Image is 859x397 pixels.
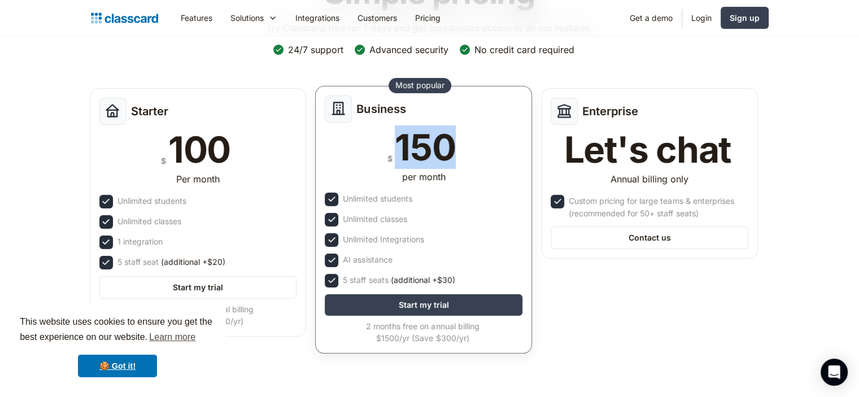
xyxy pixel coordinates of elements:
[682,5,721,30] a: Login
[221,5,286,30] div: Solutions
[569,195,746,220] div: Custom pricing for large teams & enterprises (recommended for 50+ staff seats)
[230,12,264,24] div: Solutions
[621,5,682,30] a: Get a demo
[821,359,848,386] div: Open Intercom Messenger
[20,315,215,346] span: This website uses cookies to ensure you get the best experience on our website.
[147,329,197,346] a: learn more about cookies
[161,154,166,168] div: $
[730,12,760,24] div: Sign up
[325,294,522,316] a: Start my trial
[721,7,769,29] a: Sign up
[369,43,448,56] div: Advanced security
[387,151,393,165] div: $
[117,235,163,248] div: 1 integration
[343,233,424,246] div: Unlimited Integrations
[343,213,407,225] div: Unlimited classes
[161,256,225,268] span: (additional +$20)
[395,80,444,91] div: Most popular
[343,274,455,286] div: 5 staff seats
[117,256,225,268] div: 5 staff seat
[406,5,450,30] a: Pricing
[551,226,748,249] a: Contact us
[172,5,221,30] a: Features
[474,43,574,56] div: No credit card required
[343,193,412,205] div: Unlimited students
[99,303,295,327] div: 2 months free on annual billing $1000/yr (Save $200/yr)
[91,10,158,26] a: home
[348,5,406,30] a: Customers
[402,170,446,184] div: per month
[288,43,343,56] div: 24/7 support
[325,320,520,344] div: 2 months free on annual billing $1500/yr (Save $300/yr)
[99,276,297,299] a: Start my trial
[611,172,688,186] div: Annual billing only
[564,132,731,168] div: Let's chat
[117,195,186,207] div: Unlimited students
[390,274,455,286] span: (additional +$30)
[117,215,181,228] div: Unlimited classes
[343,254,392,266] div: AI assistance
[9,304,226,388] div: cookieconsent
[168,132,230,168] div: 100
[78,355,157,377] a: dismiss cookie message
[395,129,455,165] div: 150
[286,5,348,30] a: Integrations
[176,172,220,186] div: Per month
[582,104,638,118] h2: Enterprise
[356,102,405,116] h2: Business
[131,104,168,118] h2: Starter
